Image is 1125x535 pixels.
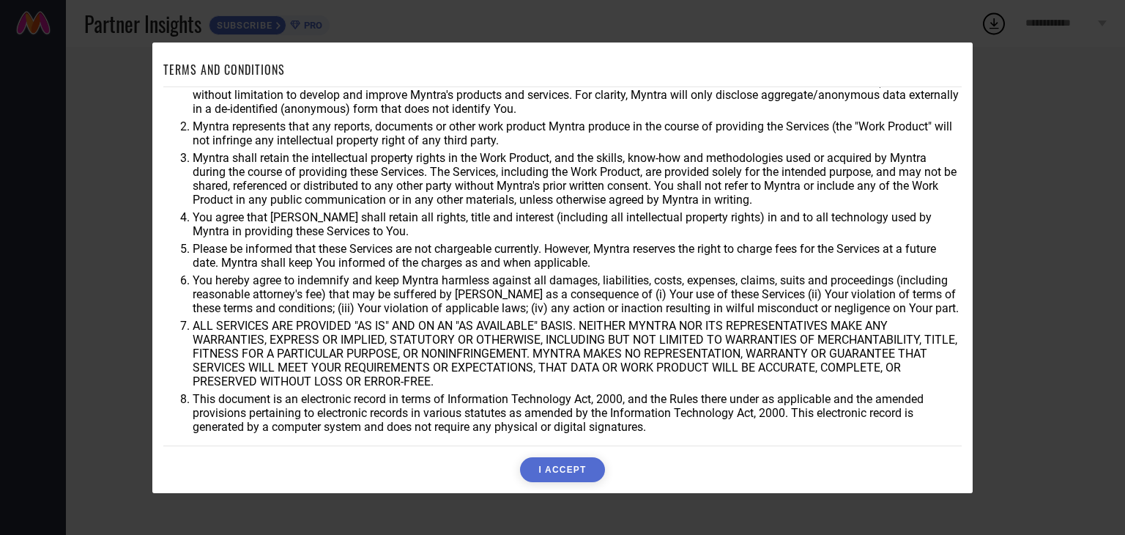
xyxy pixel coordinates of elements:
[193,119,962,147] li: Myntra represents that any reports, documents or other work product Myntra produce in the course ...
[193,210,962,238] li: You agree that [PERSON_NAME] shall retain all rights, title and interest (including all intellect...
[193,151,962,207] li: Myntra shall retain the intellectual property rights in the Work Product, and the skills, know-ho...
[193,319,962,388] li: ALL SERVICES ARE PROVIDED "AS IS" AND ON AN "AS AVAILABLE" BASIS. NEITHER MYNTRA NOR ITS REPRESEN...
[193,392,962,434] li: This document is an electronic record in terms of Information Technology Act, 2000, and the Rules...
[163,61,285,78] h1: TERMS AND CONDITIONS
[520,457,604,482] button: I ACCEPT
[193,242,962,270] li: Please be informed that these Services are not chargeable currently. However, Myntra reserves the...
[193,74,962,116] li: You agree that Myntra may use aggregate and anonymized data for any business purpose during or af...
[193,273,962,315] li: You hereby agree to indemnify and keep Myntra harmless against all damages, liabilities, costs, e...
